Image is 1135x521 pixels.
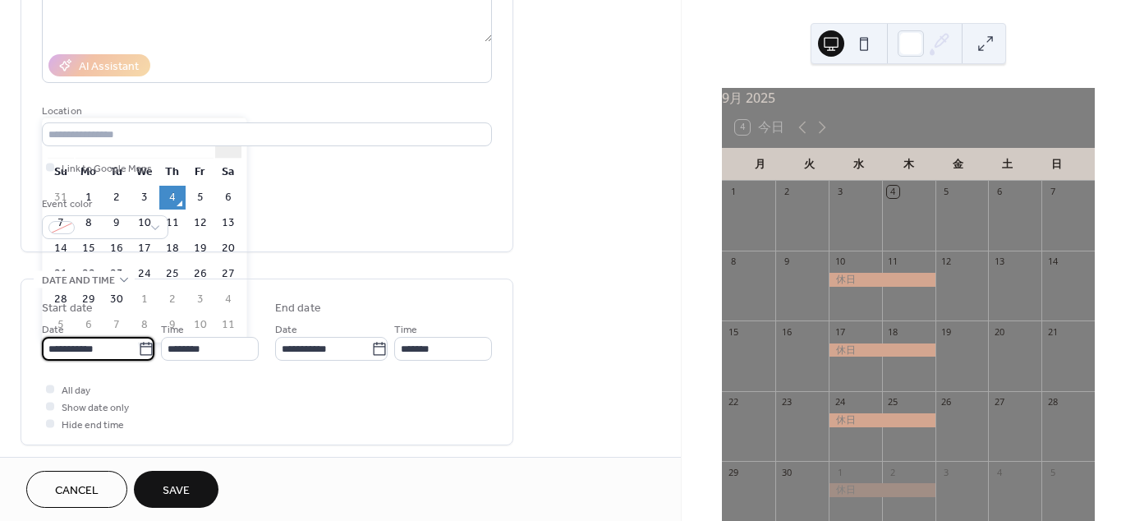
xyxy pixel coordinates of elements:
[829,273,935,287] div: 休日
[26,471,127,508] button: Cancel
[1046,466,1059,478] div: 5
[829,343,935,357] div: 休日
[735,148,784,181] div: 月
[887,325,899,338] div: 18
[727,396,739,408] div: 22
[940,466,953,478] div: 3
[780,256,793,268] div: 9
[780,186,793,198] div: 2
[940,325,953,338] div: 19
[993,466,1005,478] div: 4
[275,321,297,339] span: Date
[834,148,884,181] div: 水
[834,325,846,338] div: 17
[1046,325,1059,338] div: 21
[727,466,739,478] div: 29
[62,160,152,178] span: Link to Google Maps
[727,256,739,268] div: 8
[727,325,739,338] div: 15
[1032,148,1082,181] div: 日
[722,88,1095,108] div: 9月 2025
[993,256,1005,268] div: 13
[780,325,793,338] div: 16
[940,256,953,268] div: 12
[887,396,899,408] div: 25
[834,256,846,268] div: 10
[982,148,1032,181] div: 土
[887,186,899,198] div: 4
[940,396,953,408] div: 26
[727,186,739,198] div: 1
[134,471,218,508] button: Save
[55,482,99,500] span: Cancel
[394,321,417,339] span: Time
[993,325,1005,338] div: 20
[780,466,793,478] div: 30
[993,186,1005,198] div: 6
[829,483,935,497] div: 休日
[834,396,846,408] div: 24
[884,148,933,181] div: 木
[62,417,124,434] span: Hide end time
[42,196,165,213] div: Event color
[1046,256,1059,268] div: 14
[887,466,899,478] div: 2
[62,399,129,417] span: Show date only
[780,396,793,408] div: 23
[834,186,846,198] div: 3
[161,321,184,339] span: Time
[829,413,935,427] div: 休日
[42,321,64,339] span: Date
[42,300,93,317] div: Start date
[887,256,899,268] div: 11
[1046,186,1059,198] div: 7
[275,300,321,317] div: End date
[1046,396,1059,408] div: 28
[62,382,90,399] span: All day
[42,103,489,120] div: Location
[42,272,115,289] span: Date and time
[940,186,953,198] div: 5
[163,482,190,500] span: Save
[834,466,846,478] div: 1
[784,148,834,181] div: 火
[933,148,982,181] div: 金
[993,396,1005,408] div: 27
